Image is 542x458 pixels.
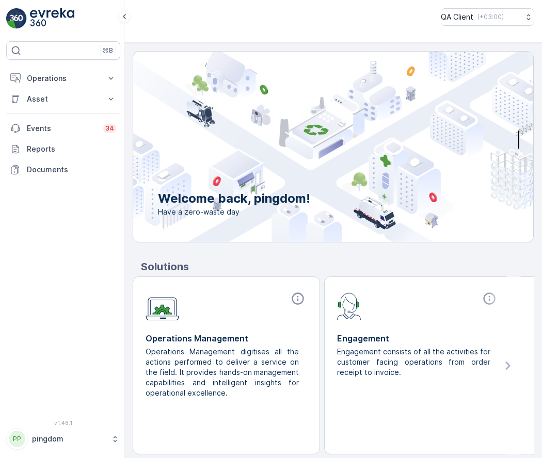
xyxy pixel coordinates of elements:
p: Events [27,123,97,134]
p: Asset [27,94,100,104]
p: pingdom [32,434,106,444]
p: 34 [105,124,114,133]
p: Operations [27,73,100,84]
p: Solutions [141,259,534,274]
a: Documents [6,159,120,180]
a: Events34 [6,118,120,139]
a: Reports [6,139,120,159]
img: module-icon [337,291,361,320]
img: city illustration [87,52,533,242]
p: Operations Management [146,332,307,345]
p: QA Client [441,12,473,22]
span: v 1.48.1 [6,420,120,426]
div: PP [9,431,25,447]
img: module-icon [146,291,179,321]
button: QA Client(+03:00) [441,8,534,26]
p: Welcome back, pingdom! [158,190,310,207]
p: Operations Management digitises all the actions performed to deliver a service on the field. It p... [146,347,299,398]
p: Engagement [337,332,499,345]
p: Reports [27,144,116,154]
p: Documents [27,165,116,175]
p: Engagement consists of all the activities for customer facing operations from order receipt to in... [337,347,490,378]
img: logo [6,8,27,29]
p: ⌘B [103,46,113,55]
img: logo_light-DOdMpM7g.png [30,8,74,29]
button: Asset [6,89,120,109]
p: ( +03:00 ) [477,13,504,21]
button: PPpingdom [6,428,120,450]
button: Operations [6,68,120,89]
span: Have a zero-waste day [158,207,310,217]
